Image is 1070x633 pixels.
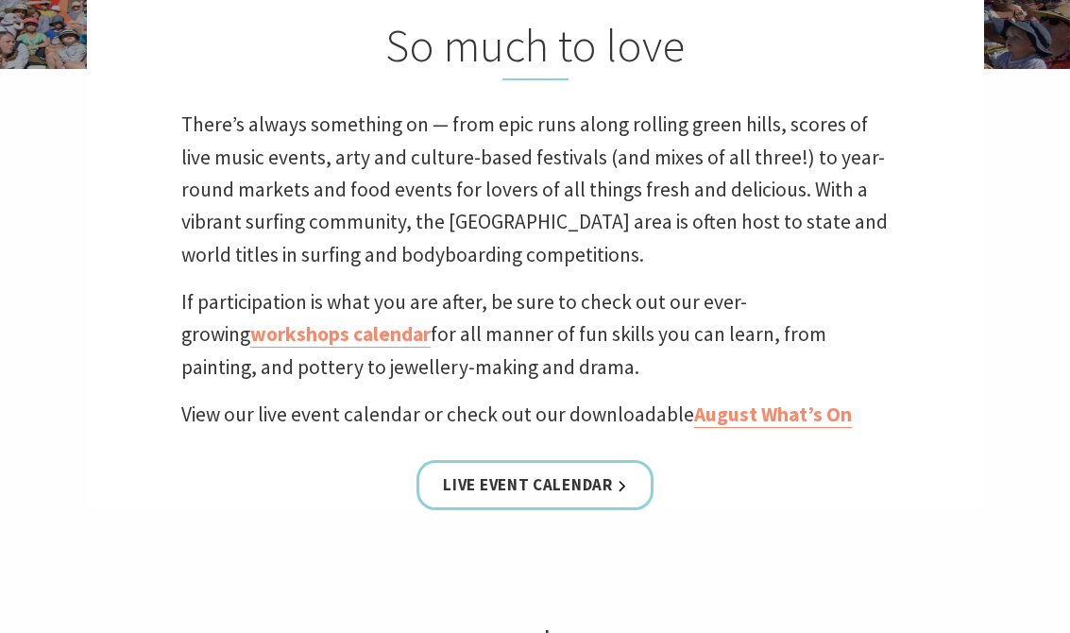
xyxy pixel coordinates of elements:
[250,321,431,348] a: workshops calendar
[181,399,890,431] p: View our live event calendar or check out our downloadable
[694,402,852,428] a: August What’s On
[416,460,653,510] a: Live Event Calendar
[181,109,890,270] p: There’s always something on — from epic runs along rolling green hills, scores of live music even...
[181,18,890,80] h2: So much to love
[181,286,890,384] p: If participation is what you are after, be sure to check out our ever-growing for all manner of f...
